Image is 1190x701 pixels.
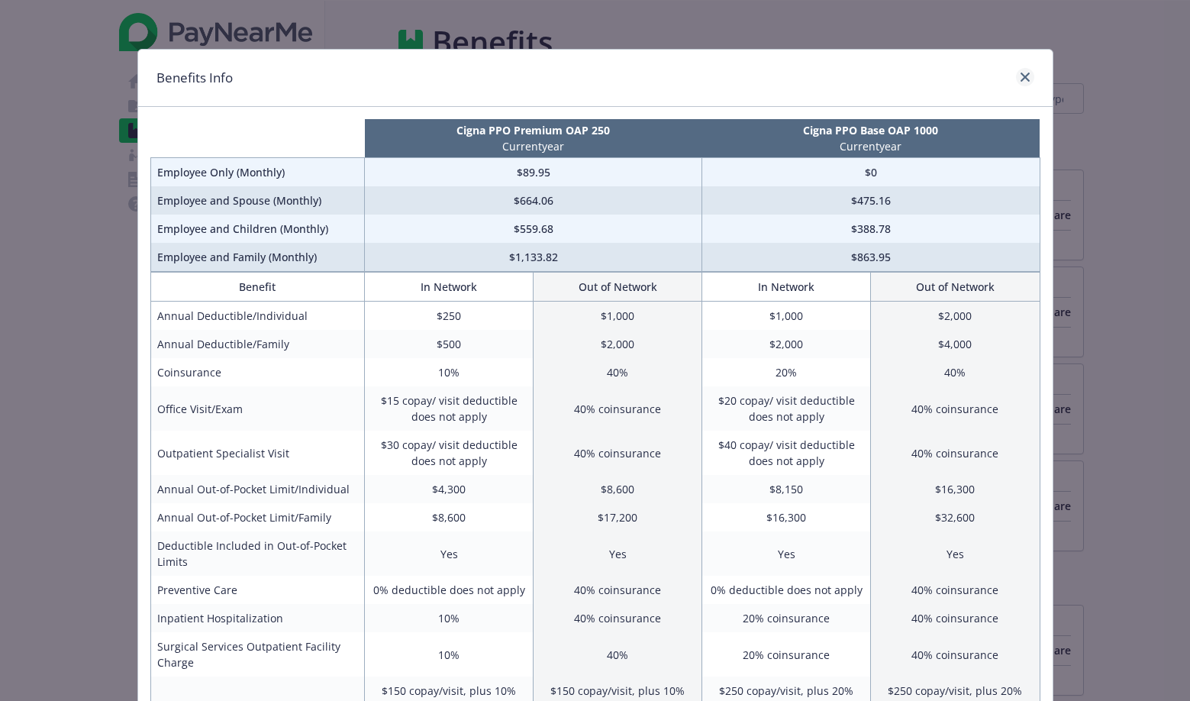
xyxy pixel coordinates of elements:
[365,576,534,604] td: 0% deductible does not apply
[871,531,1040,576] td: Yes
[702,576,871,604] td: 0% deductible does not apply
[871,358,1040,386] td: 40%
[1016,68,1034,86] a: close
[365,158,702,187] td: $89.95
[534,604,702,632] td: 40% coinsurance
[150,186,365,215] td: Employee and Spouse (Monthly)
[365,531,534,576] td: Yes
[150,358,365,386] td: Coinsurance
[150,604,365,632] td: Inpatient Hospitalization
[150,503,365,531] td: Annual Out-of-Pocket Limit/Family
[365,186,702,215] td: $664.06
[150,215,365,243] td: Employee and Children (Monthly)
[150,431,365,475] td: Outpatient Specialist Visit
[365,632,534,677] td: 10%
[702,358,871,386] td: 20%
[871,576,1040,604] td: 40% coinsurance
[534,358,702,386] td: 40%
[156,68,233,88] h1: Benefits Info
[365,431,534,475] td: $30 copay/ visit deductible does not apply
[871,632,1040,677] td: 40% coinsurance
[871,431,1040,475] td: 40% coinsurance
[365,302,534,331] td: $250
[534,431,702,475] td: 40% coinsurance
[871,475,1040,503] td: $16,300
[702,302,871,331] td: $1,000
[150,386,365,431] td: Office Visit/Exam
[365,475,534,503] td: $4,300
[705,138,1037,154] p: Current year
[871,273,1040,302] th: Out of Network
[365,273,534,302] th: In Network
[365,243,702,272] td: $1,133.82
[365,215,702,243] td: $559.68
[702,330,871,358] td: $2,000
[702,386,871,431] td: $20 copay/ visit deductible does not apply
[150,632,365,677] td: Surgical Services Outpatient Facility Charge
[365,503,534,531] td: $8,600
[702,503,871,531] td: $16,300
[702,604,871,632] td: 20% coinsurance
[534,386,702,431] td: 40% coinsurance
[365,330,534,358] td: $500
[871,302,1040,331] td: $2,000
[702,431,871,475] td: $40 copay/ visit deductible does not apply
[871,330,1040,358] td: $4,000
[534,273,702,302] th: Out of Network
[534,475,702,503] td: $8,600
[702,273,871,302] th: In Network
[702,475,871,503] td: $8,150
[702,158,1040,187] td: $0
[534,531,702,576] td: Yes
[150,302,365,331] td: Annual Deductible/Individual
[150,119,365,158] th: intentionally left blank
[705,122,1037,138] p: Cigna PPO Base OAP 1000
[871,386,1040,431] td: 40% coinsurance
[150,576,365,604] td: Preventive Care
[702,215,1040,243] td: $388.78
[150,243,365,272] td: Employee and Family (Monthly)
[150,158,365,187] td: Employee Only (Monthly)
[534,302,702,331] td: $1,000
[702,632,871,677] td: 20% coinsurance
[534,576,702,604] td: 40% coinsurance
[365,604,534,632] td: 10%
[534,632,702,677] td: 40%
[702,243,1040,272] td: $863.95
[534,330,702,358] td: $2,000
[365,358,534,386] td: 10%
[702,186,1040,215] td: $475.16
[150,330,365,358] td: Annual Deductible/Family
[871,604,1040,632] td: 40% coinsurance
[871,503,1040,531] td: $32,600
[150,273,365,302] th: Benefit
[365,386,534,431] td: $15 copay/ visit deductible does not apply
[150,475,365,503] td: Annual Out-of-Pocket Limit/Individual
[150,531,365,576] td: Deductible Included in Out-of-Pocket Limits
[534,503,702,531] td: $17,200
[368,138,699,154] p: Current year
[702,531,871,576] td: Yes
[368,122,699,138] p: Cigna PPO Premium OAP 250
